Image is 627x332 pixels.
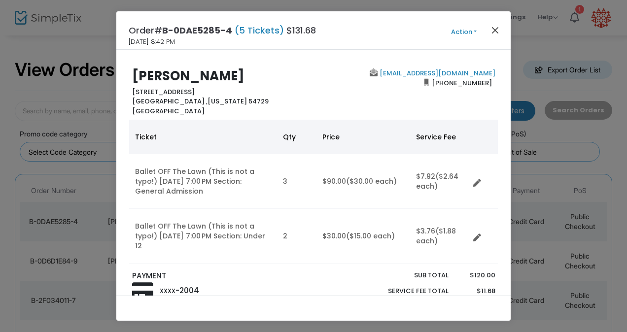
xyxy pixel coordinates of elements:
[132,97,208,106] span: [GEOGRAPHIC_DATA] ,
[458,286,495,296] p: $11.68
[162,24,232,36] span: B-0DAE5285-4
[378,68,495,78] a: [EMAIL_ADDRESS][DOMAIN_NAME]
[410,120,469,154] th: Service Fee
[175,285,199,296] span: -2004
[434,27,493,37] button: Action
[410,154,469,209] td: $7.92
[316,120,410,154] th: Price
[429,75,495,91] span: [PHONE_NUMBER]
[129,24,316,37] h4: Order# $131.68
[410,209,469,264] td: $3.76
[132,67,244,85] b: [PERSON_NAME]
[277,120,316,154] th: Qty
[316,154,410,209] td: $90.00
[416,171,458,191] span: ($2.64 each)
[129,37,175,47] span: [DATE] 8:42 PM
[458,270,495,280] p: $120.00
[129,120,277,154] th: Ticket
[316,209,410,264] td: $30.00
[365,270,449,280] p: Sub total
[129,209,277,264] td: Ballet OFF The Lawn (This is not a typo!) [DATE] 7:00 PM Section: Under 12
[277,154,316,209] td: 3
[277,209,316,264] td: 2
[365,286,449,296] p: Service Fee Total
[416,226,456,246] span: ($1.88 each)
[489,24,502,36] button: Close
[129,120,498,264] div: Data table
[129,154,277,209] td: Ballet OFF The Lawn (This is not a typo!) [DATE] 7:00 PM Section: General Admission
[160,287,175,295] span: XXXX
[132,270,309,282] p: PAYMENT
[346,176,397,186] span: ($30.00 each)
[346,231,395,241] span: ($15.00 each)
[132,87,269,116] b: [STREET_ADDRESS] [US_STATE] 54729 [GEOGRAPHIC_DATA]
[232,24,286,36] span: (5 Tickets)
